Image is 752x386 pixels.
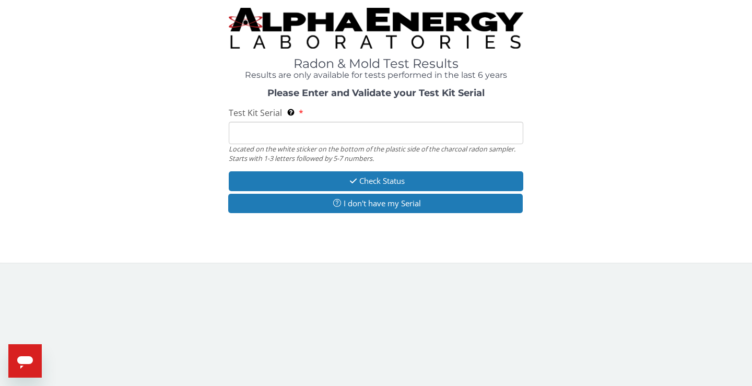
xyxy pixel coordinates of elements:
[229,8,523,49] img: TightCrop.jpg
[229,144,523,163] div: Located on the white sticker on the bottom of the plastic side of the charcoal radon sampler. Sta...
[229,171,523,191] button: Check Status
[229,57,523,71] h1: Radon & Mold Test Results
[229,71,523,80] h4: Results are only available for tests performed in the last 6 years
[8,344,42,378] iframe: Button to launch messaging window
[229,107,282,119] span: Test Kit Serial
[267,87,485,99] strong: Please Enter and Validate your Test Kit Serial
[228,194,523,213] button: I don't have my Serial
